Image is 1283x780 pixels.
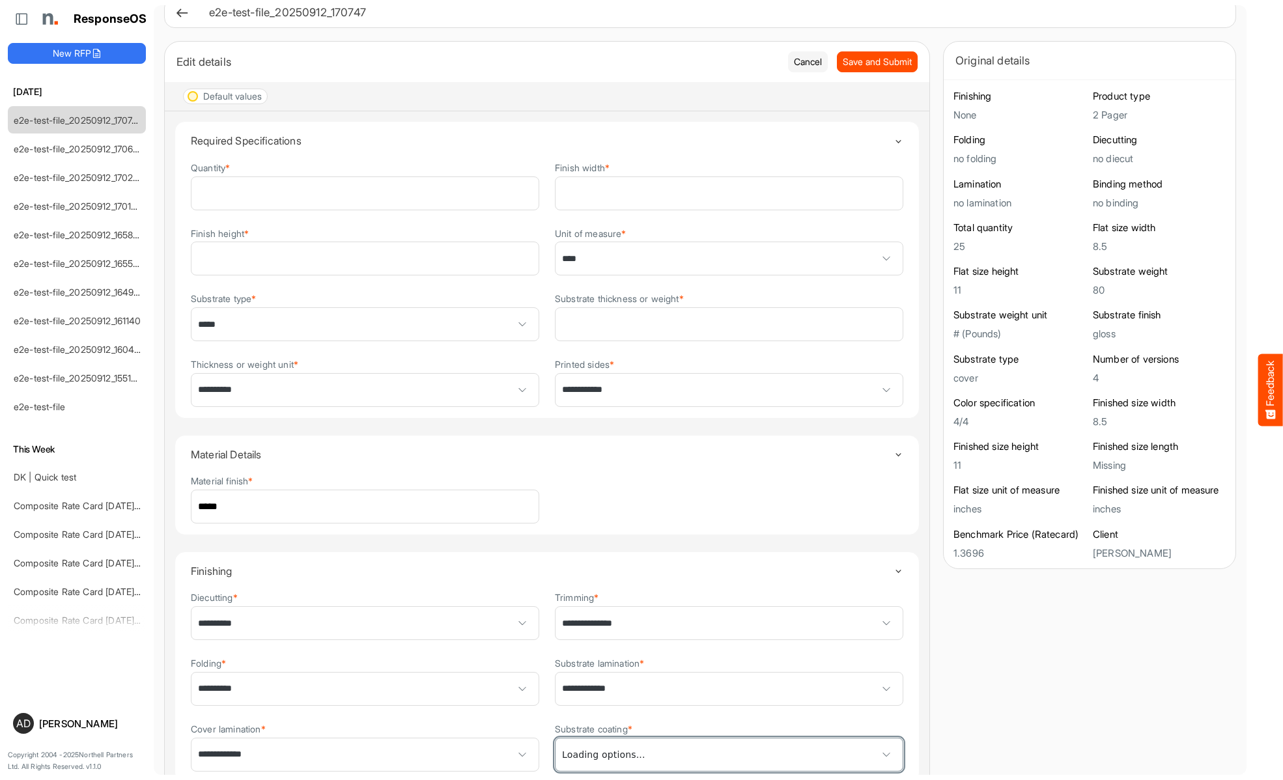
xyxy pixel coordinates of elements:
h5: no diecut [1093,153,1226,164]
label: Material finish [191,476,253,486]
span: Save and Submit [843,55,912,69]
label: Quantity [191,163,230,173]
h5: no binding [1093,197,1226,208]
h5: 1.3696 [953,548,1086,559]
h5: 2 Pager [1093,109,1226,120]
p: Copyright 2004 - 2025 Northell Partners Ltd. All Rights Reserved. v 1.1.0 [8,749,146,772]
a: e2e-test-file_20250912_165500 [14,258,145,269]
summary: Toggle content [191,436,903,473]
h5: cover [953,372,1086,383]
h6: Finished size unit of measure [1093,484,1226,497]
h6: Product type [1093,90,1226,103]
h6: Substrate weight unit [953,309,1086,322]
h6: Binding method [1093,178,1226,191]
h4: Required Specifications [191,135,894,146]
label: Diecutting [191,592,238,602]
h4: Material Details [191,449,894,460]
a: e2e-test-file_20250912_170222 [14,172,144,183]
a: Composite Rate Card [DATE] mapping test_deleted [14,529,227,540]
a: e2e-test-file_20250912_170747 [14,115,143,126]
summary: Toggle content [191,122,903,160]
a: Composite Rate Card [DATE]_smaller [14,500,168,511]
label: Substrate lamination [555,658,644,668]
div: Edit details [176,53,778,71]
h6: Flat size height [953,265,1086,278]
h5: 8.5 [1093,416,1226,427]
a: e2e-test-file_20250912_160454 [14,344,146,355]
h5: 11 [953,285,1086,296]
label: Substrate thickness or weight [555,294,684,303]
h5: no folding [953,153,1086,164]
button: Cancel [788,51,828,72]
div: Original details [955,51,1224,70]
button: Save and Submit Progress [837,51,918,72]
summary: Toggle content [191,552,903,590]
h6: Color specification [953,397,1086,410]
h6: Flat size width [1093,221,1226,234]
h5: 11 [953,460,1086,471]
h1: ResponseOS [74,12,147,26]
h5: gloss [1093,328,1226,339]
h6: Number of versions [1093,353,1226,366]
h6: Finishing [953,90,1086,103]
a: Composite Rate Card [DATE] mapping test_deleted [14,586,227,597]
label: Substrate type [191,294,256,303]
h5: 4/4 [953,416,1086,427]
h5: 8.5 [1093,241,1226,252]
div: Default values [203,92,262,101]
h6: Folding [953,133,1086,146]
h5: 25 [953,241,1086,252]
label: Cover lamination [191,724,266,734]
h6: Flat size unit of measure [953,484,1086,497]
h6: Lamination [953,178,1086,191]
h6: e2e-test-file_20250912_170747 [209,7,1215,18]
label: Printed sides [555,359,614,369]
h5: inches [1093,503,1226,514]
h5: # (Pounds) [953,328,1086,339]
a: e2e-test-file_20250912_161140 [14,315,141,326]
h5: [PERSON_NAME] [1093,548,1226,559]
label: Trimming [555,592,599,602]
span: AD [16,718,31,729]
h6: Substrate finish [1093,309,1226,322]
label: Finish width [555,163,610,173]
h5: 4 [1093,372,1226,383]
h6: This Week [8,442,146,456]
label: Finish height [191,229,249,238]
h6: Substrate type [953,353,1086,366]
a: e2e-test-file [14,401,65,412]
h5: Missing [1093,460,1226,471]
h6: Client [1093,528,1226,541]
a: Composite Rate Card [DATE] mapping test_deleted [14,557,227,568]
h6: Benchmark Price (Ratecard) [953,528,1086,541]
h6: Substrate weight [1093,265,1226,278]
label: Folding [191,658,226,668]
h6: [DATE] [8,85,146,99]
button: New RFP [8,43,146,64]
a: e2e-test-file_20250912_155107 [14,372,142,383]
img: Northell [36,6,62,32]
label: Unit of measure [555,229,627,238]
a: DK | Quick test [14,471,76,482]
h6: Total quantity [953,221,1086,234]
label: Substrate coating [555,724,632,734]
h6: Diecutting [1093,133,1226,146]
a: e2e-test-file_20250912_170636 [14,143,144,154]
h5: None [953,109,1086,120]
h4: Finishing [191,565,894,577]
h5: inches [953,503,1086,514]
a: e2e-test-file_20250912_164942 [14,286,145,298]
a: e2e-test-file_20250912_170108 [14,201,143,212]
h6: Finished size height [953,440,1086,453]
h5: no lamination [953,197,1086,208]
h6: Finished size length [1093,440,1226,453]
h6: Finished size width [1093,397,1226,410]
a: e2e-test-file_20250912_165858 [14,229,144,240]
div: [PERSON_NAME] [39,719,141,729]
h5: 80 [1093,285,1226,296]
label: Thickness or weight unit [191,359,298,369]
button: Feedback [1258,354,1283,426]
